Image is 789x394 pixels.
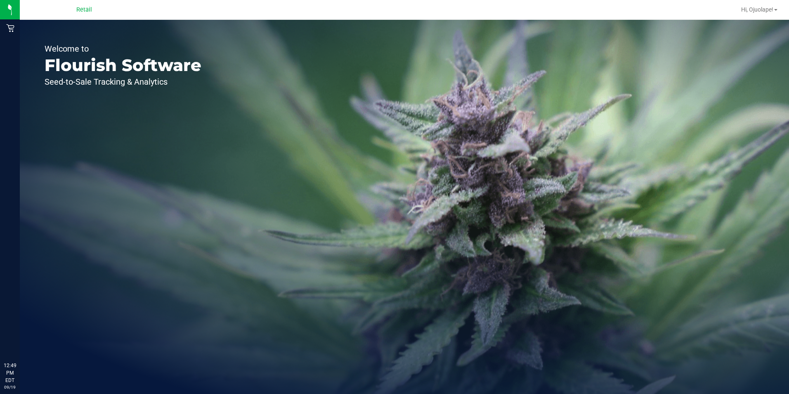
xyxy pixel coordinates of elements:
p: Seed-to-Sale Tracking & Analytics [45,78,201,86]
span: Retail [76,6,92,13]
iframe: Resource center [8,328,33,353]
p: Flourish Software [45,57,201,74]
p: 09/19 [4,384,16,390]
inline-svg: Retail [6,24,14,32]
span: Hi, Ojuolape! [741,6,773,13]
p: 12:49 PM EDT [4,362,16,384]
iframe: Resource center unread badge [24,327,34,337]
p: Welcome to [45,45,201,53]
